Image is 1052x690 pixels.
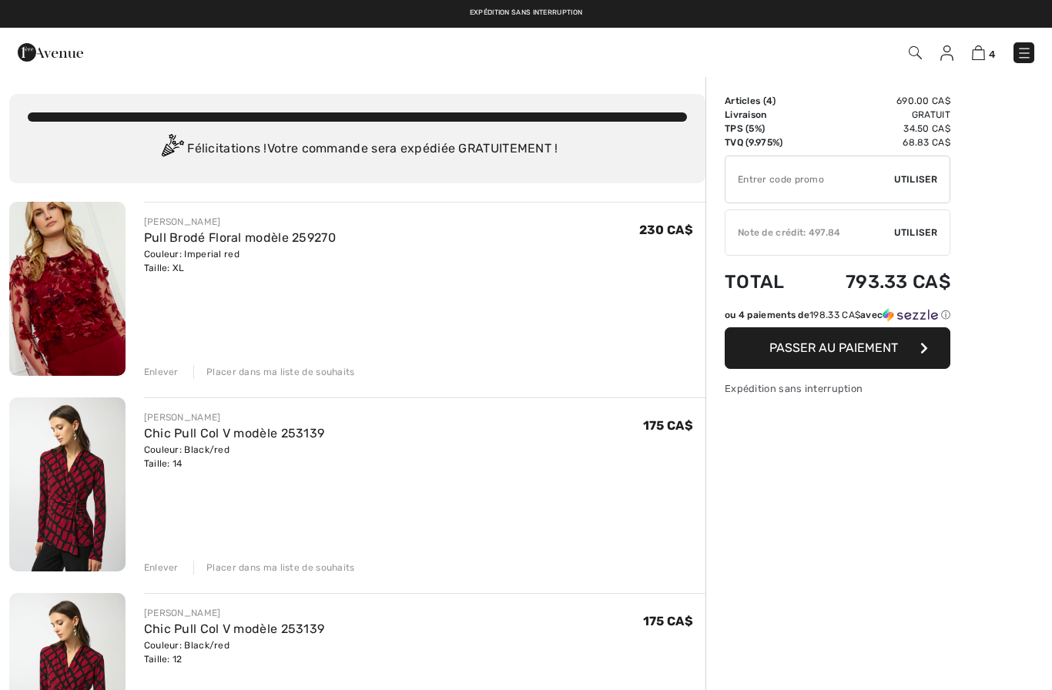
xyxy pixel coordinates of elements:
div: [PERSON_NAME] [144,215,336,229]
span: 230 CA$ [639,223,693,237]
input: Code promo [725,156,894,203]
div: ou 4 paiements de198.33 CA$avecSezzle Cliquez pour en savoir plus sur Sezzle [725,308,950,327]
img: Panier d'achat [972,45,985,60]
span: Passer au paiement [769,340,898,355]
img: Sezzle [883,308,938,322]
img: Menu [1017,45,1032,61]
div: Enlever [144,365,179,379]
div: ou 4 paiements de avec [725,308,950,322]
div: Couleur: Imperial red Taille: XL [144,247,336,275]
a: 1ère Avenue [18,44,83,59]
img: Recherche [909,46,922,59]
div: Note de crédit: 497.84 [725,226,894,239]
img: Pull Brodé Floral modèle 259270 [9,202,126,376]
td: 793.33 CA$ [806,256,950,308]
div: Couleur: Black/red Taille: 12 [144,638,325,666]
span: 175 CA$ [643,614,693,628]
span: 175 CA$ [643,418,693,433]
img: Chic Pull Col V modèle 253139 [9,397,126,571]
td: 34.50 CA$ [806,122,950,136]
td: Gratuit [806,108,950,122]
img: Mes infos [940,45,953,61]
td: TPS (5%) [725,122,806,136]
div: Placer dans ma liste de souhaits [193,561,355,574]
div: [PERSON_NAME] [144,606,325,620]
td: Articles ( ) [725,94,806,108]
a: Chic Pull Col V modèle 253139 [144,621,325,636]
a: 4 [972,43,995,62]
a: Chic Pull Col V modèle 253139 [144,426,325,440]
td: Total [725,256,806,308]
span: Utiliser [894,226,937,239]
a: Pull Brodé Floral modèle 259270 [144,230,336,245]
span: Utiliser [894,172,937,186]
span: 198.33 CA$ [809,310,860,320]
div: Expédition sans interruption [725,381,950,396]
div: Félicitations ! Votre commande sera expédiée GRATUITEMENT ! [28,134,687,165]
td: Livraison [725,108,806,122]
div: Couleur: Black/red Taille: 14 [144,443,325,471]
td: 68.83 CA$ [806,136,950,149]
button: Passer au paiement [725,327,950,369]
span: 4 [766,95,772,106]
span: 4 [989,49,995,60]
div: [PERSON_NAME] [144,410,325,424]
div: Enlever [144,561,179,574]
td: TVQ (9.975%) [725,136,806,149]
img: Congratulation2.svg [156,134,187,165]
img: 1ère Avenue [18,37,83,68]
td: 690.00 CA$ [806,94,950,108]
div: Placer dans ma liste de souhaits [193,365,355,379]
